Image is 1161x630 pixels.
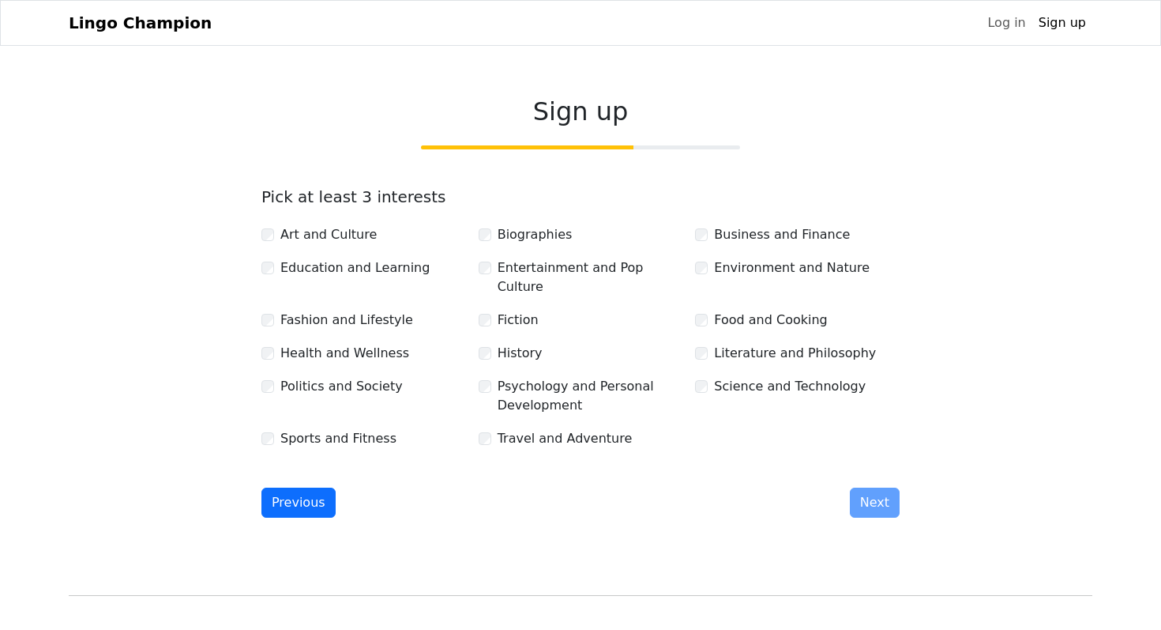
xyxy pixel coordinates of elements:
label: Science and Technology [714,377,866,396]
label: Health and Wellness [280,344,409,363]
label: Travel and Adventure [498,429,633,448]
label: Politics and Society [280,377,403,396]
label: Literature and Philosophy [714,344,876,363]
label: Food and Cooking [714,311,827,330]
a: Log in [981,7,1031,39]
label: Education and Learning [280,258,430,277]
h2: Sign up [261,96,900,126]
label: Fashion and Lifestyle [280,311,413,330]
label: Sports and Fitness [280,429,396,448]
a: Sign up [1032,7,1092,39]
a: Lingo Champion [69,7,212,39]
label: Art and Culture [280,225,377,244]
label: Environment and Nature [714,258,870,277]
label: Fiction [498,311,539,330]
label: Entertainment and Pop Culture [498,258,683,296]
label: Biographies [498,225,573,244]
label: Psychology and Personal Development [498,377,683,415]
button: Previous [261,488,336,518]
label: Business and Finance [714,225,850,244]
label: Pick at least 3 interests [261,187,446,206]
label: History [498,344,543,363]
